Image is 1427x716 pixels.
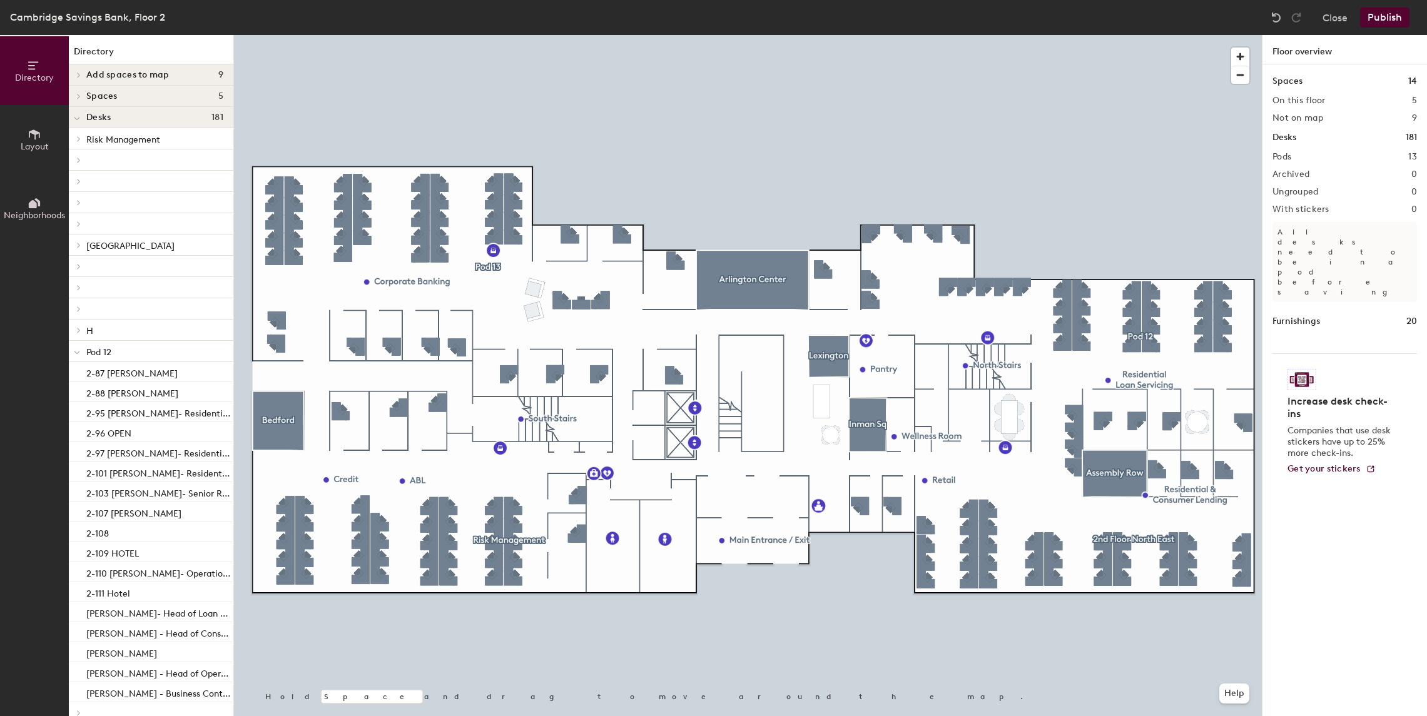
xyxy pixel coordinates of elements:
h2: 0 [1411,187,1417,197]
span: 5 [218,91,223,101]
h2: 0 [1411,169,1417,179]
h2: On this floor [1272,96,1326,106]
button: Help [1219,683,1249,703]
span: Risk Management [86,134,160,145]
h1: Desks [1272,131,1296,144]
p: 2-96 OPEN [86,425,131,439]
p: [PERSON_NAME]- Head of Loan Servicing [86,605,231,619]
h1: Floor overview [1262,35,1427,64]
p: [PERSON_NAME] - Head of Consumer and Small Business Banking [86,625,231,639]
p: 2-111 Hotel [86,585,130,599]
p: [PERSON_NAME] - Head of Operations and Service [86,665,231,679]
h1: 20 [1406,315,1417,328]
p: 2-107 [PERSON_NAME] [86,505,181,519]
span: 9 [218,70,223,80]
img: Redo [1290,11,1303,24]
span: [GEOGRAPHIC_DATA] [86,241,175,251]
h1: Furnishings [1272,315,1320,328]
span: H [86,326,93,336]
span: Directory [15,73,54,83]
h2: 9 [1412,113,1417,123]
h2: 0 [1411,204,1417,214]
h2: Archived [1272,169,1309,179]
img: Sticker logo [1287,369,1316,390]
h2: 13 [1408,152,1417,162]
button: Close [1323,8,1348,28]
span: Add spaces to map [86,70,170,80]
p: All desks need to be in a pod before saving [1272,222,1417,302]
div: Cambridge Savings Bank, Floor 2 [10,9,165,25]
a: Get your stickers [1287,464,1376,475]
h4: Increase desk check-ins [1287,395,1394,420]
h2: With stickers [1272,204,1329,214]
h2: Ungrouped [1272,187,1319,197]
img: Undo [1270,11,1282,24]
p: 2-101 [PERSON_NAME]- Residential Loan Servicing Specialist [86,465,231,479]
p: [PERSON_NAME] - Business Control & Risk Mgmt Officer [86,685,231,699]
h2: Not on map [1272,113,1323,123]
p: 2-95 [PERSON_NAME]- Residential Loan Servicing Specialist [86,405,231,419]
h1: 181 [1406,131,1417,144]
h1: 14 [1408,74,1417,88]
span: Neighborhoods [4,210,65,221]
span: Spaces [86,91,118,101]
p: 2-108 [86,525,109,539]
span: Desks [86,113,111,123]
span: Get your stickers [1287,463,1361,474]
span: Layout [21,141,49,152]
h2: 5 [1412,96,1417,106]
p: 2-103 [PERSON_NAME]- Senior Residential Post Closing Specialist [86,485,231,499]
p: Companies that use desk stickers have up to 25% more check-ins. [1287,425,1394,459]
h2: Pods [1272,152,1291,162]
p: 2-110 [PERSON_NAME]- Operations Business Manager [86,565,231,579]
p: [PERSON_NAME] [86,645,157,659]
p: 2-109 HOTEL [86,545,139,559]
h1: Spaces [1272,74,1303,88]
span: 181 [211,113,223,123]
p: 2-88 [PERSON_NAME] [86,385,178,399]
p: 2-97 [PERSON_NAME]- Residential Loan Servicing Specialist [86,445,231,459]
button: Publish [1360,8,1409,28]
h1: Directory [69,45,233,64]
span: Pod 12 [86,347,111,358]
p: 2-87 [PERSON_NAME] [86,365,178,379]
